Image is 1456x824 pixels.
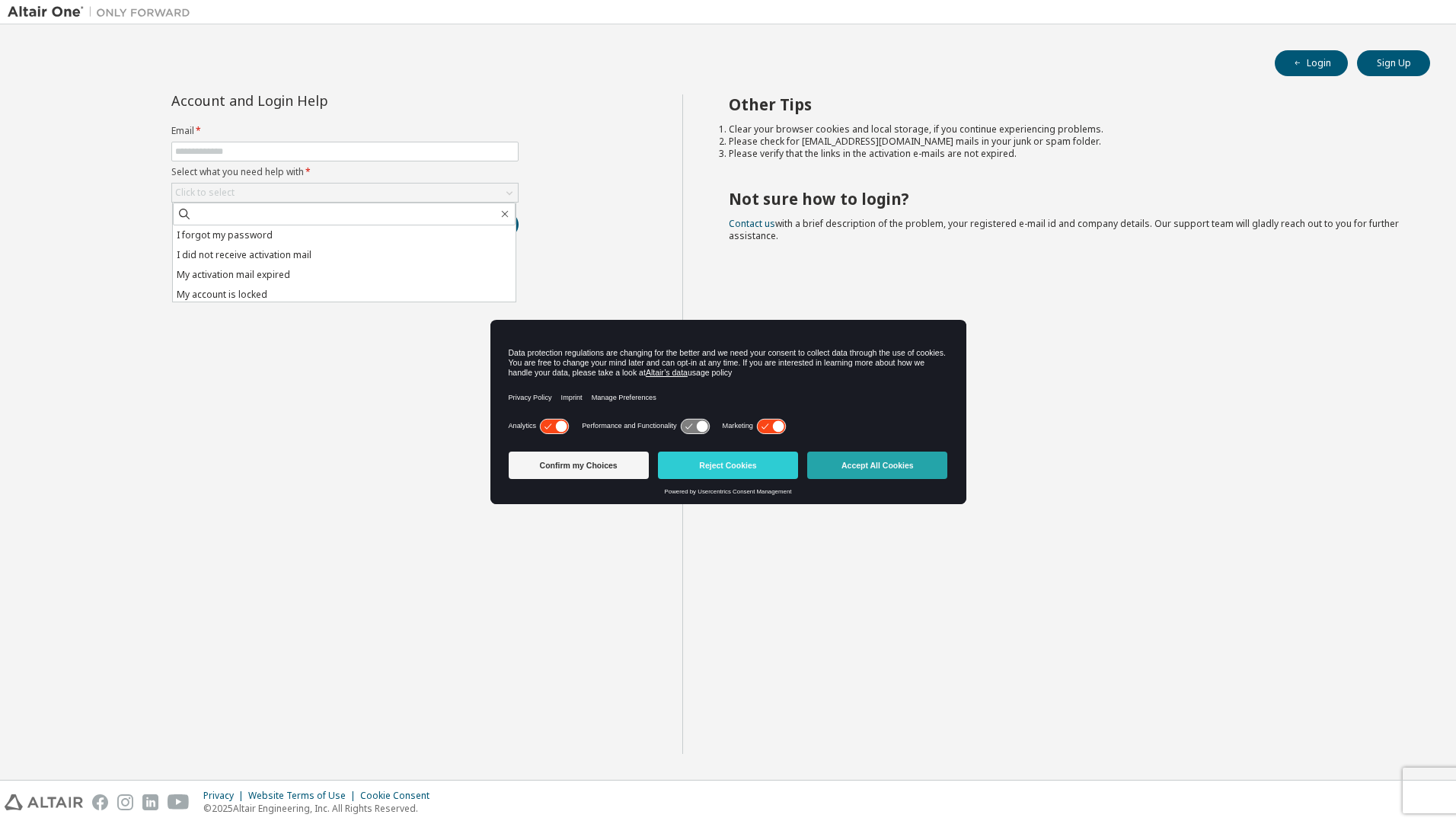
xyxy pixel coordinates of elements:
[360,790,439,802] div: Cookie Consent
[729,136,1403,148] li: Please check for [EMAIL_ADDRESS][DOMAIN_NAME] mails in your junk or spam folder.
[117,794,133,810] img: instagram.svg
[729,189,1403,209] h2: Not sure how to login?
[172,184,518,202] div: Click to select
[92,794,108,810] img: facebook.svg
[729,123,1403,136] li: Clear your browser cookies and local storage, if you continue experiencing problems.
[729,94,1403,114] h2: Other Tips
[142,794,158,810] img: linkedin.svg
[171,166,519,178] label: Select what you need help with
[248,790,360,802] div: Website Terms of Use
[175,187,235,199] div: Click to select
[173,225,516,245] li: I forgot my password
[171,125,519,137] label: Email
[203,790,248,802] div: Privacy
[729,217,775,230] a: Contact us
[8,5,198,20] img: Altair One
[1275,50,1348,76] button: Login
[729,148,1403,160] li: Please verify that the links in the activation e-mails are not expired.
[171,94,449,107] div: Account and Login Help
[203,802,439,815] p: © 2025 Altair Engineering, Inc. All Rights Reserved.
[168,794,190,810] img: youtube.svg
[5,794,83,810] img: altair_logo.svg
[729,217,1399,242] span: with a brief description of the problem, your registered e-mail id and company details. Our suppo...
[1357,50,1430,76] button: Sign Up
